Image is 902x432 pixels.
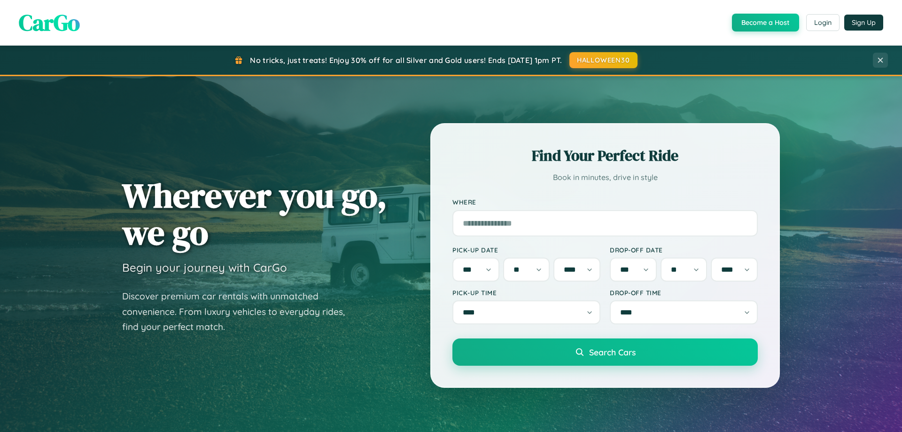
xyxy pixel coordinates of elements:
[452,246,600,254] label: Pick-up Date
[589,347,636,357] span: Search Cars
[122,289,357,335] p: Discover premium car rentals with unmatched convenience. From luxury vehicles to everyday rides, ...
[806,14,840,31] button: Login
[569,52,638,68] button: HALLOWEEN30
[844,15,883,31] button: Sign Up
[19,7,80,38] span: CarGo
[610,246,758,254] label: Drop-off Date
[610,289,758,297] label: Drop-off Time
[452,198,758,206] label: Where
[452,171,758,184] p: Book in minutes, drive in style
[732,14,799,31] button: Become a Host
[250,55,562,65] span: No tricks, just treats! Enjoy 30% off for all Silver and Gold users! Ends [DATE] 1pm PT.
[452,145,758,166] h2: Find Your Perfect Ride
[122,260,287,275] h3: Begin your journey with CarGo
[122,177,387,251] h1: Wherever you go, we go
[452,289,600,297] label: Pick-up Time
[452,338,758,366] button: Search Cars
